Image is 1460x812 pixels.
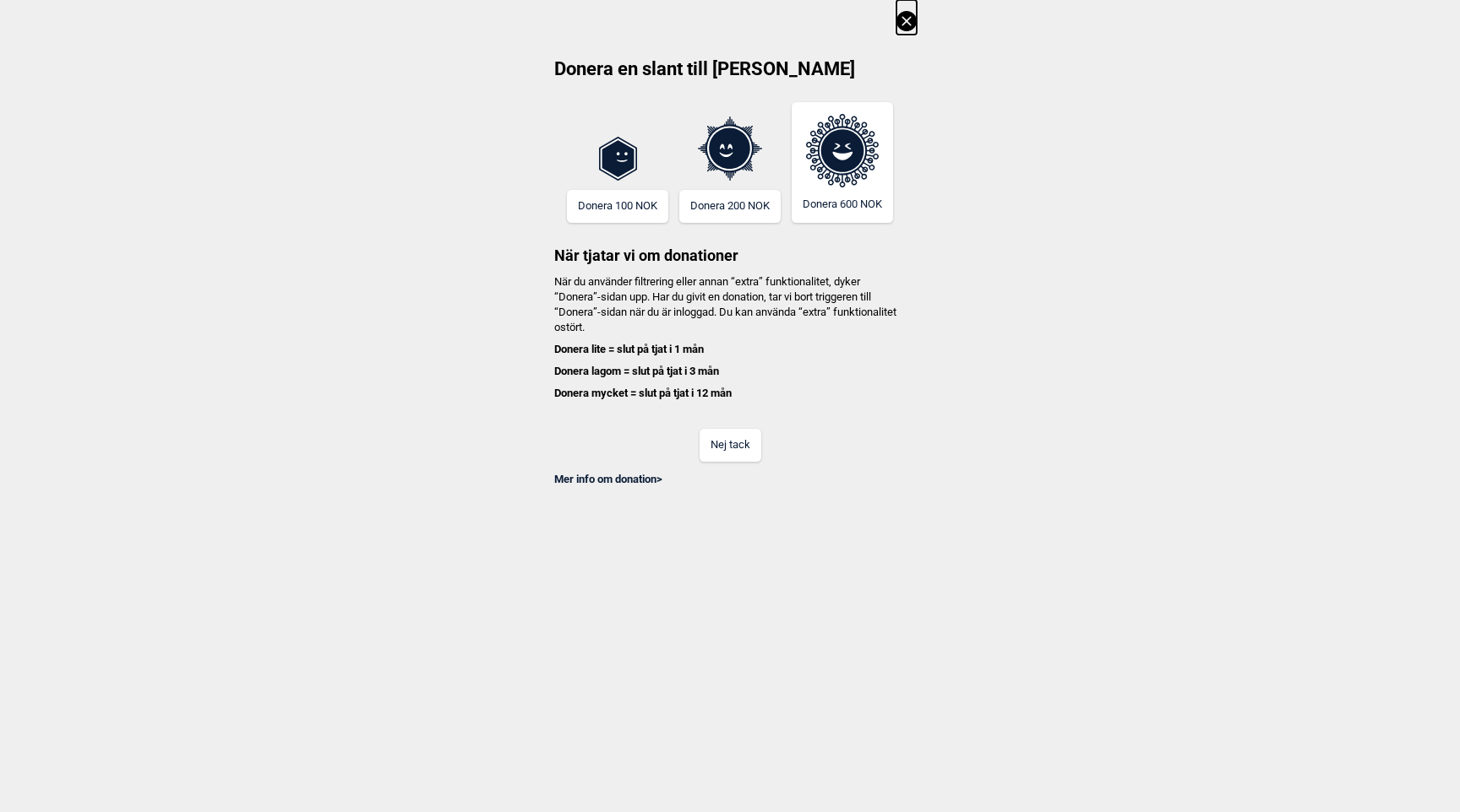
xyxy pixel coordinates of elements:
[543,223,917,266] h3: När tjatar vi om donationer
[543,274,917,402] h4: När du använder filtrering eller annan “extra” funktionalitet, dyker “Donera”-sidan upp. Har du g...
[567,190,668,223] button: Donera 100 NOK
[543,57,917,94] h2: Donera en slant till [PERSON_NAME]
[554,343,704,355] b: Donera lite = slut på tjat i 1 mån
[700,429,761,462] button: Nej tack
[554,473,662,485] a: Mer info om donation>
[792,102,893,223] button: Donera 600 NOK
[554,365,719,377] b: Donera lagom = slut på tjat i 3 mån
[554,387,732,399] b: Donera mycket = slut på tjat i 12 mån
[679,190,781,223] button: Donera 200 NOK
